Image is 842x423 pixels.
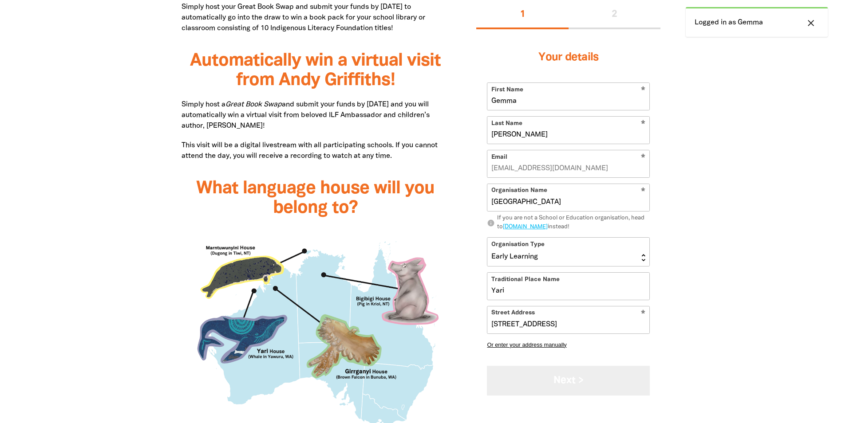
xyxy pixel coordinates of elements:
button: Next > [487,366,650,396]
a: [DOMAIN_NAME] [503,224,548,230]
p: Simply host a and submit your funds by [DATE] and you will automatically win a virtual visit from... [182,99,450,131]
p: This visit will be a digital livestream with all participating schools. If you cannot attend the ... [182,140,450,161]
button: close [803,17,819,29]
div: If you are not a School or Education organisation, head to instead! [497,214,650,231]
h3: Your details [487,40,650,75]
i: info [487,219,495,227]
div: Logged in as Gemma [686,7,828,37]
i: close [806,18,816,28]
span: What language house will you belong to? [196,180,435,216]
span: Automatically win a virtual visit from Andy Griffiths! [190,53,441,89]
p: Simply host your Great Book Swap and submit your funds by [DATE] to automatically go into the dra... [182,2,450,34]
button: Or enter your address manually [487,341,650,348]
button: Stage 1 [476,1,569,29]
em: Great Book Swap [225,102,282,108]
